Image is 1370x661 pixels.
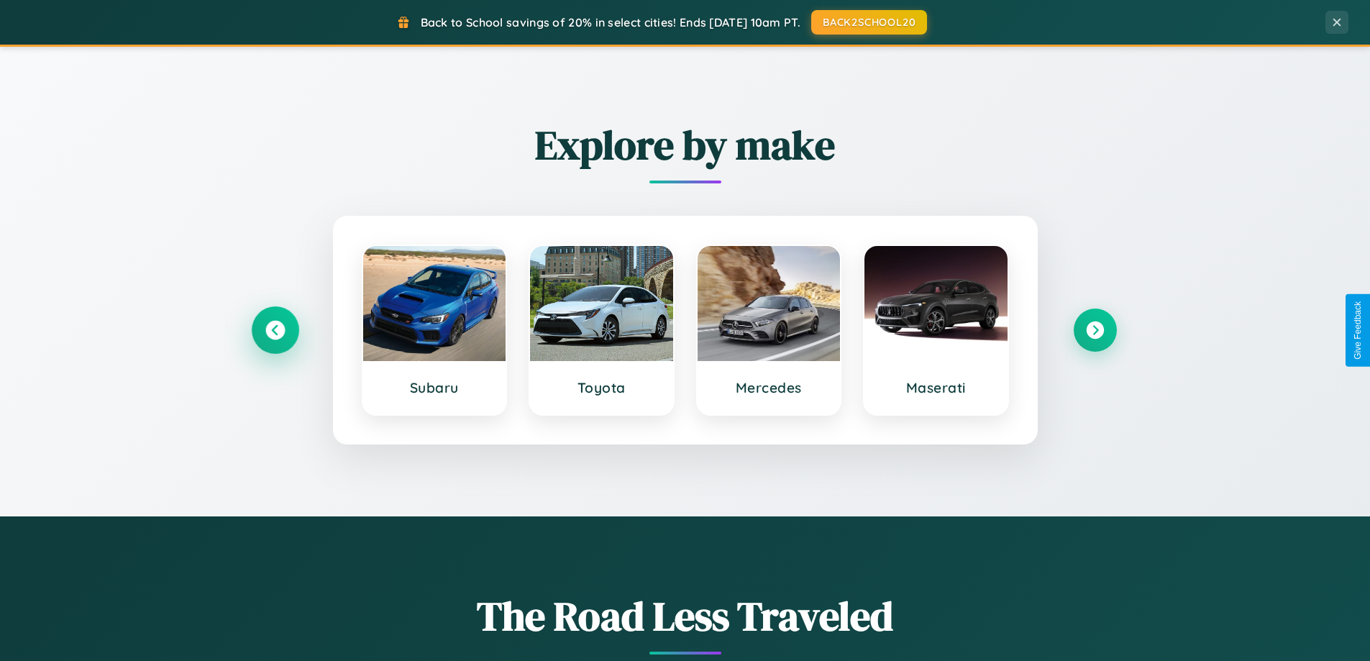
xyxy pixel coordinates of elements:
[254,117,1117,173] h2: Explore by make
[1353,301,1363,360] div: Give Feedback
[254,588,1117,644] h1: The Road Less Traveled
[811,10,927,35] button: BACK2SCHOOL20
[712,379,826,396] h3: Mercedes
[378,379,492,396] h3: Subaru
[421,15,800,29] span: Back to School savings of 20% in select cities! Ends [DATE] 10am PT.
[544,379,659,396] h3: Toyota
[879,379,993,396] h3: Maserati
